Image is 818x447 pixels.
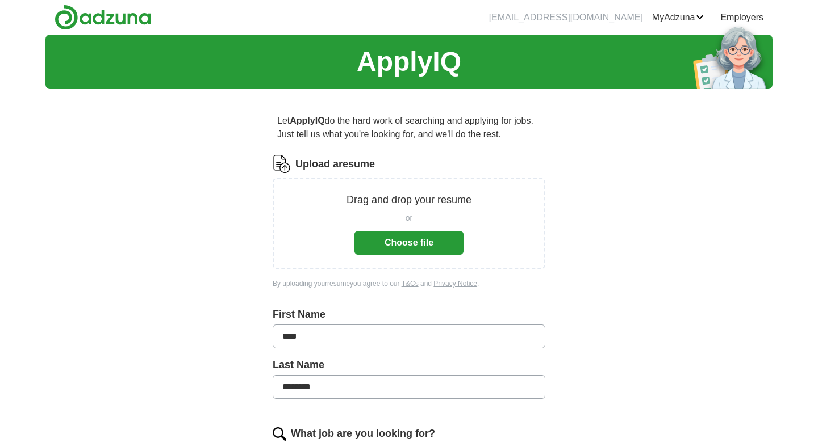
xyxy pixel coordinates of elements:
li: [EMAIL_ADDRESS][DOMAIN_NAME] [489,11,643,24]
label: Last Name [273,357,545,373]
img: Adzuna logo [55,5,151,30]
h1: ApplyIQ [357,41,461,82]
a: MyAdzuna [652,11,704,24]
p: Let do the hard work of searching and applying for jobs. Just tell us what you're looking for, an... [273,109,545,146]
strong: ApplyIQ [290,116,324,125]
span: or [406,212,412,224]
a: T&Cs [402,280,419,288]
label: What job are you looking for? [291,426,435,441]
div: By uploading your resume you agree to our and . [273,279,545,289]
label: First Name [273,307,545,322]
img: CV Icon [273,155,291,173]
p: Drag and drop your resume [347,192,471,208]
button: Choose file [354,231,464,255]
a: Employers [720,11,763,24]
img: search.png [273,427,286,441]
a: Privacy Notice [433,280,477,288]
label: Upload a resume [295,157,375,172]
